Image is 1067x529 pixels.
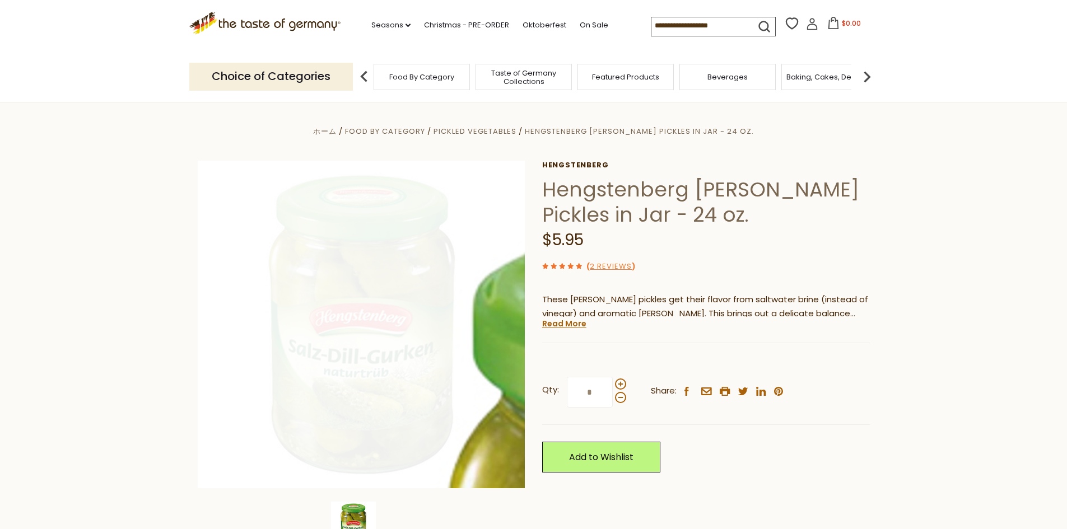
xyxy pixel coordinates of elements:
input: Qty: [567,377,613,408]
a: Food By Category [389,73,454,81]
a: Oktoberfest [523,19,566,31]
img: previous arrow [353,65,375,88]
img: Hengstenberg Dill Pickles in Jar - 24 oz. [198,161,525,488]
a: Hengstenberg [PERSON_NAME] Pickles in Jar - 24 oz. [525,126,754,137]
span: Share: [651,384,677,398]
a: Read More [542,318,586,329]
span: ( ) [586,261,635,271]
h1: Hengstenberg [PERSON_NAME] Pickles in Jar - 24 oz. [542,177,870,227]
a: Baking, Cakes, Desserts [786,73,873,81]
a: 2 Reviews [590,261,632,273]
a: Pickled Vegetables [434,126,516,137]
a: Hengstenberg [542,161,870,170]
a: Featured Products [592,73,659,81]
a: On Sale [580,19,608,31]
button: $0.00 [821,17,868,34]
p: Choice of Categories [189,63,353,90]
a: Food By Category [345,126,425,137]
a: Beverages [707,73,748,81]
a: Add to Wishlist [542,442,660,472]
a: Taste of Germany Collections [479,69,569,86]
span: $0.00 [842,18,861,28]
img: next arrow [856,65,878,88]
a: Christmas - PRE-ORDER [424,19,509,31]
strong: Qty: [542,383,559,397]
p: These [PERSON_NAME] pickles get their flavor from saltwater brine (instead of vinegar) and aromat... [542,293,870,321]
a: Seasons [371,19,411,31]
a: ホーム [313,126,337,137]
span: $5.95 [542,229,584,251]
